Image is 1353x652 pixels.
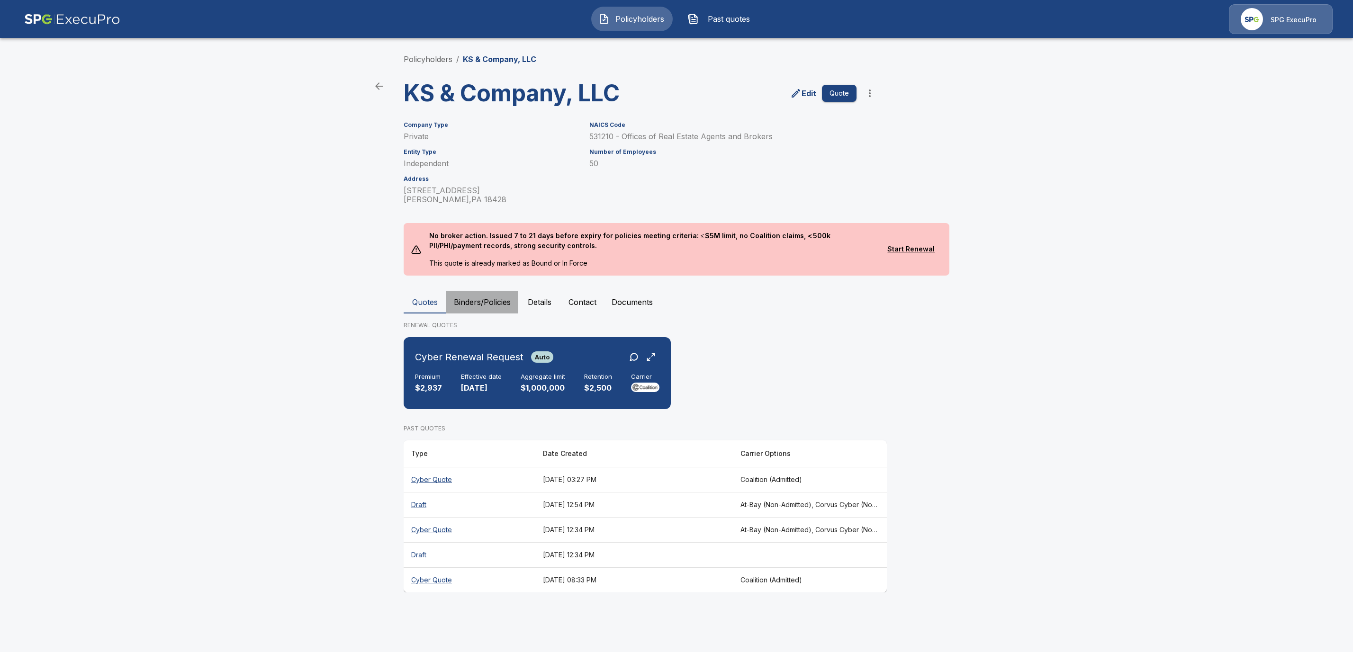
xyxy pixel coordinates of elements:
[680,7,762,31] button: Past quotes IconPast quotes
[788,86,818,101] a: edit
[404,80,638,107] h3: KS & Company, LLC
[404,321,949,330] p: RENEWAL QUOTES
[535,517,733,542] th: [DATE] 12:34 PM
[404,122,578,128] h6: Company Type
[370,77,388,96] a: back
[404,54,452,64] a: Policyholders
[446,291,518,313] button: Binders/Policies
[415,383,442,393] p: $2,937
[404,424,887,433] p: PAST QUOTES
[535,567,733,592] th: [DATE] 08:33 PM
[404,149,578,155] h6: Entity Type
[598,13,610,25] img: Policyholders Icon
[687,13,699,25] img: Past quotes Icon
[613,13,666,25] span: Policyholders
[860,84,879,103] button: more
[404,159,578,168] p: Independent
[404,132,578,141] p: Private
[404,440,887,592] table: responsive table
[733,517,887,542] th: At-Bay (Non-Admitted), Corvus Cyber (Non-Admitted), Beazley, Elpha (Non-Admitted) Enhanced, Elpha...
[1229,4,1333,34] a: Agency IconSPG ExecuPro
[584,373,612,381] h6: Retention
[881,241,942,258] button: Start Renewal
[703,13,755,25] span: Past quotes
[1271,15,1317,25] p: SPG ExecuPro
[24,4,120,34] img: AA Logo
[521,373,565,381] h6: Aggregate limit
[531,353,553,361] span: Auto
[591,7,673,31] button: Policyholders IconPolicyholders
[589,122,857,128] h6: NAICS Code
[535,467,733,492] th: [DATE] 03:27 PM
[631,373,659,381] h6: Carrier
[589,132,857,141] p: 531210 - Offices of Real Estate Agents and Brokers
[1241,8,1263,30] img: Agency Icon
[604,291,660,313] button: Documents
[535,492,733,517] th: [DATE] 12:54 PM
[404,542,535,567] th: Draft
[733,440,887,467] th: Carrier Options
[461,373,502,381] h6: Effective date
[589,149,857,155] h6: Number of Employees
[518,291,561,313] button: Details
[404,186,578,204] p: [STREET_ADDRESS] [PERSON_NAME] , PA 18428
[461,383,502,393] p: [DATE]
[822,85,857,102] button: Quote
[404,291,446,313] button: Quotes
[535,542,733,567] th: [DATE] 12:34 PM
[404,176,578,182] h6: Address
[733,567,887,592] th: Coalition (Admitted)
[415,373,442,381] h6: Premium
[631,383,659,392] img: Carrier
[422,258,881,276] p: This quote is already marked as Bound or In Force
[456,54,459,65] li: /
[535,440,733,467] th: Date Created
[463,54,536,65] p: KS & Company, LLC
[584,383,612,393] p: $2,500
[422,223,881,258] p: No broker action. Issued 7 to 21 days before expiry for policies meeting criteria: ≤ $5M limit, n...
[404,467,535,492] th: Cyber Quote
[404,492,535,517] th: Draft
[415,349,523,365] h6: Cyber Renewal Request
[589,159,857,168] p: 50
[733,492,887,517] th: At-Bay (Non-Admitted), Corvus Cyber (Non-Admitted), Beazley, Elpha (Non-Admitted) Enhanced, Elpha...
[561,291,604,313] button: Contact
[404,54,536,65] nav: breadcrumb
[404,517,535,542] th: Cyber Quote
[404,567,535,592] th: Cyber Quote
[404,291,949,313] div: policyholder tabs
[733,467,887,492] th: Coalition (Admitted)
[404,440,535,467] th: Type
[802,88,816,99] p: Edit
[521,383,565,393] p: $1,000,000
